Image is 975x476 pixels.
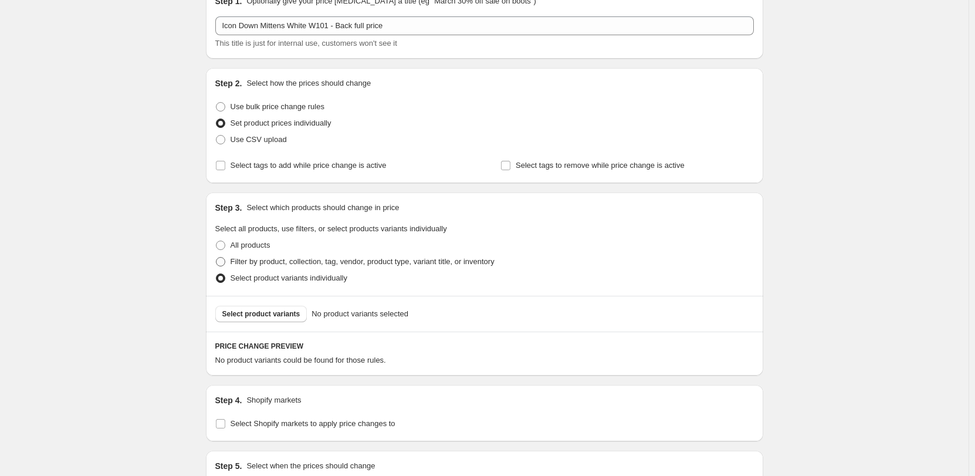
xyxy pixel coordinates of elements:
[231,419,395,428] span: Select Shopify markets to apply price changes to
[246,394,301,406] p: Shopify markets
[231,119,331,127] span: Set product prices individually
[246,460,375,472] p: Select when the prices should change
[231,241,270,249] span: All products
[215,77,242,89] h2: Step 2.
[231,161,387,170] span: Select tags to add while price change is active
[215,394,242,406] h2: Step 4.
[312,308,408,320] span: No product variants selected
[215,356,386,364] span: No product variants could be found for those rules.
[222,309,300,319] span: Select product variants
[231,257,495,266] span: Filter by product, collection, tag, vendor, product type, variant title, or inventory
[215,342,754,351] h6: PRICE CHANGE PREVIEW
[215,16,754,35] input: 30% off holiday sale
[215,39,397,48] span: This title is just for internal use, customers won't see it
[215,224,447,233] span: Select all products, use filters, or select products variants individually
[215,460,242,472] h2: Step 5.
[246,77,371,89] p: Select how the prices should change
[215,306,307,322] button: Select product variants
[231,102,324,111] span: Use bulk price change rules
[246,202,399,214] p: Select which products should change in price
[516,161,685,170] span: Select tags to remove while price change is active
[231,274,347,282] span: Select product variants individually
[215,202,242,214] h2: Step 3.
[231,135,287,144] span: Use CSV upload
